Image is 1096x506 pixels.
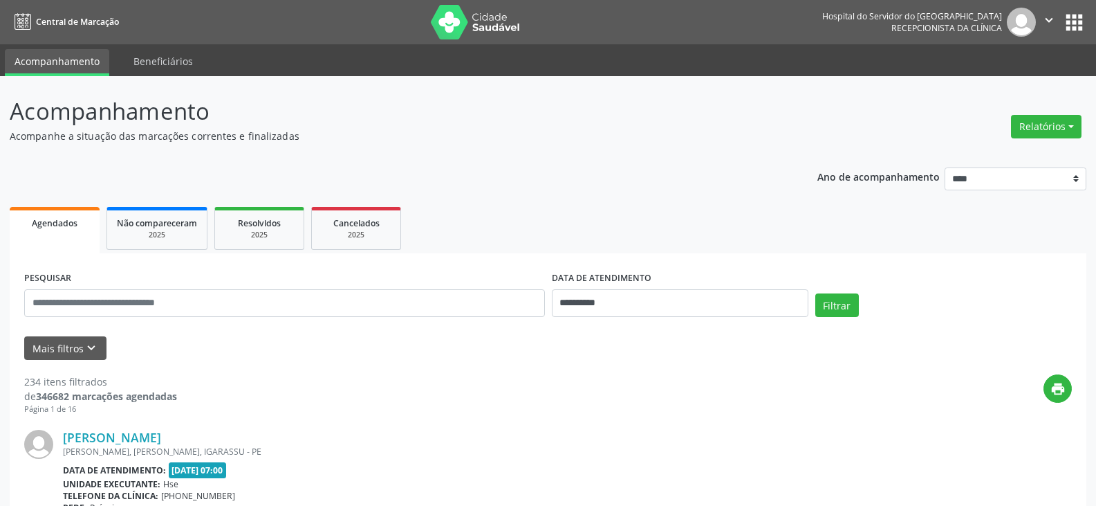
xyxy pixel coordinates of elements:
[891,22,1002,34] span: Recepcionista da clínica
[24,268,71,289] label: PESQUISAR
[1036,8,1062,37] button: 
[63,430,161,445] a: [PERSON_NAME]
[63,490,158,502] b: Telefone da clínica:
[225,230,294,240] div: 2025
[63,446,864,458] div: [PERSON_NAME], [PERSON_NAME], IGARASSU - PE
[1007,8,1036,37] img: img
[238,217,281,229] span: Resolvidos
[24,374,177,389] div: 234 itens filtrados
[333,217,380,229] span: Cancelados
[124,49,203,73] a: Beneficiários
[117,230,197,240] div: 2025
[552,268,651,289] label: DATA DE ATENDIMENTO
[24,389,177,404] div: de
[32,217,77,229] span: Agendados
[163,478,178,490] span: Hse
[817,168,940,185] p: Ano de acompanhamento
[10,129,763,143] p: Acompanhe a situação das marcações correntes e finalizadas
[5,49,109,76] a: Acompanhamento
[84,341,99,356] i: keyboard_arrow_down
[1062,10,1086,35] button: apps
[36,16,119,28] span: Central de Marcação
[63,478,160,490] b: Unidade executante:
[10,94,763,129] p: Acompanhamento
[24,336,106,361] button: Mais filtroskeyboard_arrow_down
[117,217,197,229] span: Não compareceram
[322,230,391,240] div: 2025
[10,10,119,33] a: Central de Marcação
[24,404,177,415] div: Página 1 de 16
[24,430,53,459] img: img
[1011,115,1081,138] button: Relatórios
[161,490,235,502] span: [PHONE_NUMBER]
[36,390,177,403] strong: 346682 marcações agendadas
[815,293,859,317] button: Filtrar
[63,464,166,476] b: Data de atendimento:
[1041,12,1057,28] i: 
[822,10,1002,22] div: Hospital do Servidor do [GEOGRAPHIC_DATA]
[169,462,227,478] span: [DATE] 07:00
[1043,374,1072,403] button: print
[1050,381,1066,397] i: print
